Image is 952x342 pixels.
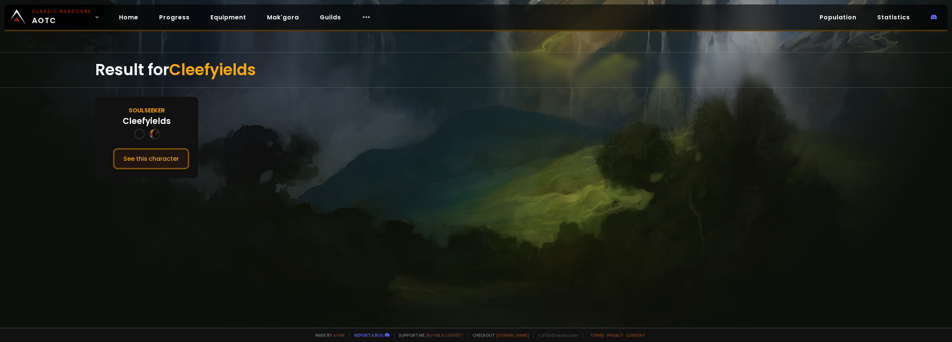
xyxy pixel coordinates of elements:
[468,332,529,338] span: Checkout
[32,8,91,15] small: Classic Hardcore
[113,148,189,169] button: See this character
[129,106,165,115] div: Soulseeker
[871,10,916,25] a: Statistics
[169,59,256,81] span: Cleefyields
[496,332,529,338] a: [DOMAIN_NAME]
[533,332,578,338] span: v. d752d5 - production
[205,10,252,25] a: Equipment
[113,10,144,25] a: Home
[354,332,383,338] a: Report a bug
[311,332,344,338] span: Made by
[394,332,463,338] span: Support me,
[153,10,196,25] a: Progress
[427,332,463,338] a: Buy me a coffee
[261,10,305,25] a: Mak'gora
[333,332,344,338] a: a fan
[123,115,171,127] div: Cleefyields
[32,8,91,26] span: AOTC
[626,332,646,338] a: Consent
[814,10,862,25] a: Population
[314,10,347,25] a: Guilds
[607,332,623,338] a: Privacy
[590,332,604,338] a: Terms
[4,4,104,30] a: Classic HardcoreAOTC
[95,52,857,87] div: Result for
